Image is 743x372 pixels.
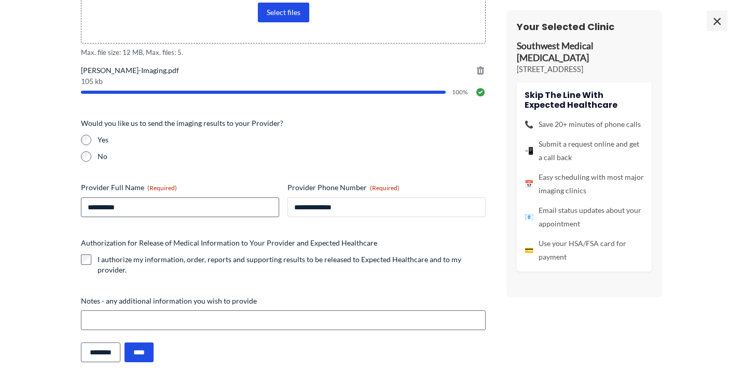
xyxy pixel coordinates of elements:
[525,204,644,231] li: Email status updates about your appointment
[81,118,283,128] legend: Would you like us to send the imaging results to your Provider?
[525,170,644,197] li: Easy scheduling with most major imaging clinics
[81,238,377,248] legend: Authorization for Release of Medical Information to Your Provider and Expected Healthcare
[81,296,486,306] label: Notes - any additional information you wish to provide
[517,64,652,75] p: [STREET_ADDRESS]
[525,90,644,110] h4: Skip the line with Expected Healthcare
[370,184,400,192] span: (Required)
[525,137,644,164] li: Submit a request online and get a call back
[517,21,652,33] h3: Your Selected Clinic
[525,118,644,131] li: Save 20+ minutes of phone calls
[81,182,279,193] label: Provider Full Name
[525,244,533,257] span: 💳
[147,184,177,192] span: (Required)
[517,40,652,64] p: Southwest Medical [MEDICAL_DATA]
[81,78,486,85] span: 105 kb
[98,151,486,162] label: No
[98,254,486,275] label: I authorize my information, order, reports and supporting results to be released to Expected Heal...
[81,48,486,58] span: Max. file size: 12 MB, Max. files: 5.
[525,177,533,191] span: 📅
[258,3,309,22] button: select files, imaging order or prescription(required)
[287,182,486,193] label: Provider Phone Number
[525,118,533,131] span: 📞
[98,135,486,145] label: Yes
[81,65,486,76] span: [PERSON_NAME]-Imaging.pdf
[707,10,727,31] span: ×
[525,237,644,264] li: Use your HSA/FSA card for payment
[525,210,533,224] span: 📧
[525,144,533,158] span: 📲
[452,89,469,95] span: 100%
